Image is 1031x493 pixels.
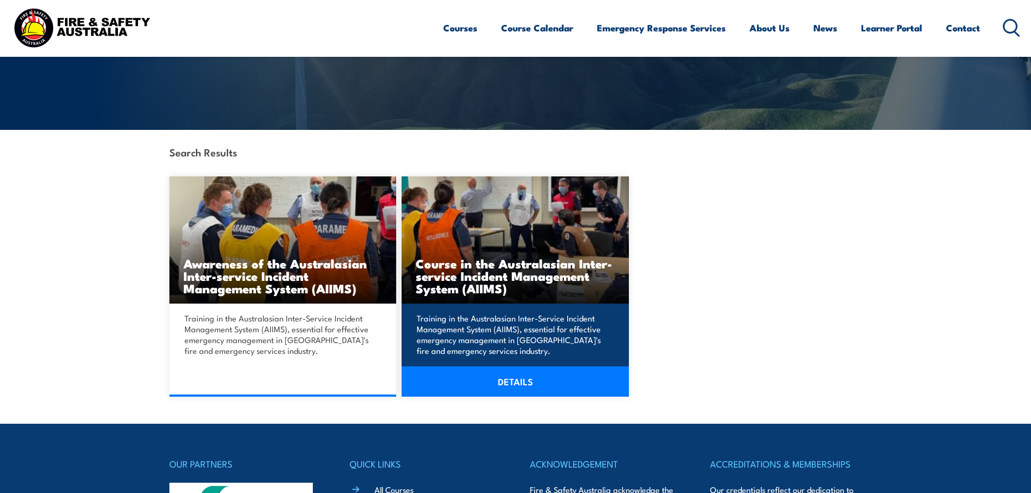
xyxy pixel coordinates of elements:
[813,14,837,42] a: News
[597,14,726,42] a: Emergency Response Services
[946,14,980,42] a: Contact
[710,456,862,471] h4: ACCREDITATIONS & MEMBERSHIPS
[443,14,477,42] a: Courses
[416,257,615,294] h3: Course in the Australasian Inter-service Incident Management System (AIIMS)
[350,456,501,471] h4: QUICK LINKS
[402,366,629,397] a: DETAILS
[402,176,629,304] img: Course in the Australasian Inter-service Incident Management System (AIIMS) TRAINING
[417,313,610,356] p: Training in the Australasian Inter-Service Incident Management System (AIIMS), essential for effe...
[185,313,378,356] p: Training in the Australasian Inter-Service Incident Management System (AIIMS), essential for effe...
[861,14,922,42] a: Learner Portal
[501,14,573,42] a: Course Calendar
[169,176,397,304] img: Awareness of the Australasian Inter-service Incident Management System (AIIMS)
[169,144,237,159] strong: Search Results
[169,456,321,471] h4: OUR PARTNERS
[402,176,629,304] a: Course in the Australasian Inter-service Incident Management System (AIIMS)
[183,257,383,294] h3: Awareness of the Australasian Inter-service Incident Management System (AIIMS)
[530,456,681,471] h4: ACKNOWLEDGEMENT
[750,14,790,42] a: About Us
